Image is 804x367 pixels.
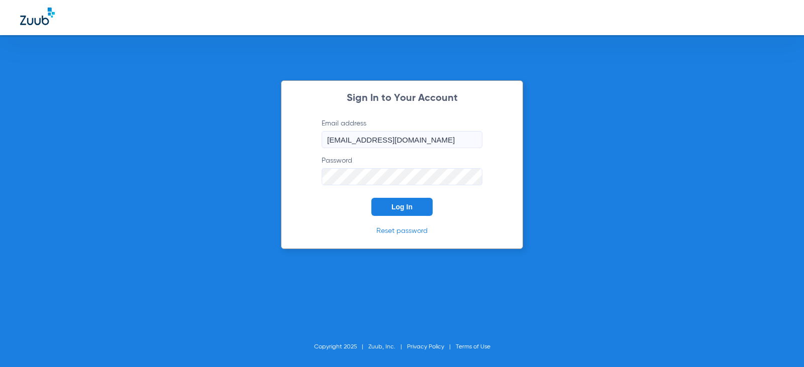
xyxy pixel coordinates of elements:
[322,131,482,148] input: Email address
[456,344,490,350] a: Terms of Use
[371,198,433,216] button: Log In
[391,203,413,211] span: Log In
[314,342,368,352] li: Copyright 2025
[368,342,407,352] li: Zuub, Inc.
[307,93,497,103] h2: Sign In to Your Account
[322,168,482,185] input: Password
[20,8,55,25] img: Zuub Logo
[407,344,444,350] a: Privacy Policy
[376,227,428,234] a: Reset password
[322,118,482,148] label: Email address
[322,156,482,185] label: Password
